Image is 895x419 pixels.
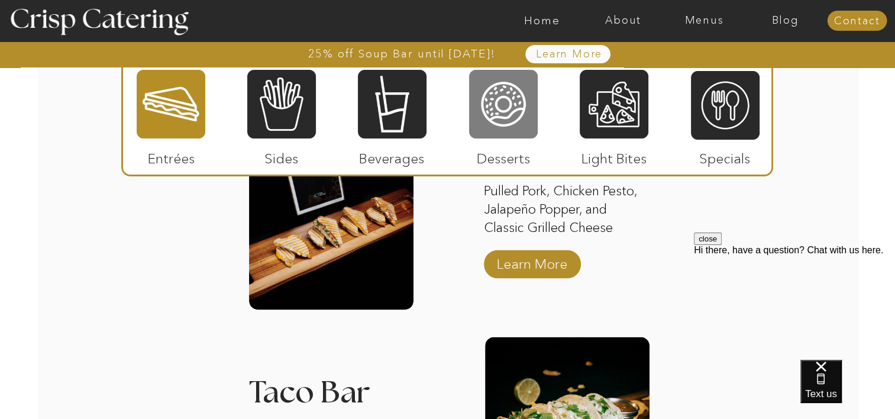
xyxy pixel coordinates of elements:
p: Desserts [464,138,543,173]
h3: Taco Bar [249,378,413,392]
a: Learn More [509,49,630,60]
a: Menus [664,15,745,27]
iframe: podium webchat widget bubble [800,360,895,419]
a: Home [502,15,583,27]
p: Light Bites [575,138,654,173]
p: Specials [686,138,764,173]
p: Sides [242,138,321,173]
p: Entrées [132,138,211,173]
iframe: podium webchat widget prompt [694,233,895,375]
a: About [583,15,664,27]
a: Learn More [493,244,571,278]
p: Pulled Pork, Chicken Pesto, Jalapeño Popper, and Classic Grilled Cheese [484,182,648,239]
a: 25% off Soup Bar until [DATE]! [266,48,538,60]
a: Contact [827,15,887,27]
p: Beverages [353,138,431,173]
a: Blog [745,15,826,27]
